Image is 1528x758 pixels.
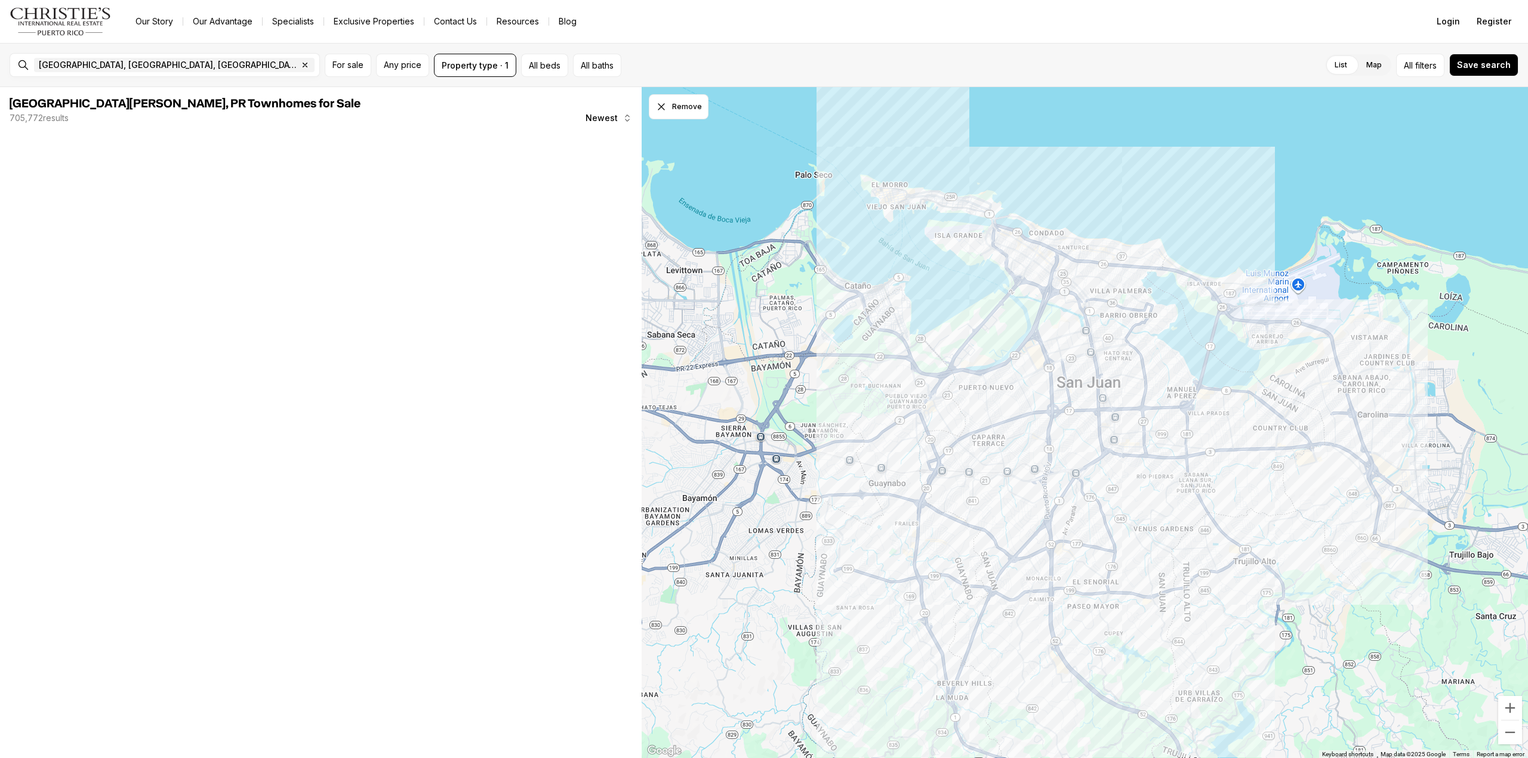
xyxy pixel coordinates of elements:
[586,113,618,123] span: Newest
[332,60,363,70] span: For sale
[1430,10,1467,33] button: Login
[1325,54,1357,76] label: List
[39,60,298,70] span: [GEOGRAPHIC_DATA], [GEOGRAPHIC_DATA], [GEOGRAPHIC_DATA]
[1457,60,1511,70] span: Save search
[10,113,69,123] p: 705,772 results
[1404,59,1413,72] span: All
[325,54,371,77] button: For sale
[578,106,639,130] button: Newest
[1437,17,1460,26] span: Login
[424,13,486,30] button: Contact Us
[384,60,421,70] span: Any price
[263,13,324,30] a: Specialists
[649,94,708,119] button: Dismiss drawing
[1357,54,1391,76] label: Map
[521,54,568,77] button: All beds
[324,13,424,30] a: Exclusive Properties
[10,7,112,36] img: logo
[1470,10,1518,33] button: Register
[487,13,549,30] a: Resources
[10,98,361,110] span: [GEOGRAPHIC_DATA][PERSON_NAME], PR Townhomes for Sale
[126,13,183,30] a: Our Story
[573,54,621,77] button: All baths
[434,54,516,77] button: Property type · 1
[549,13,586,30] a: Blog
[183,13,262,30] a: Our Advantage
[376,54,429,77] button: Any price
[1477,17,1511,26] span: Register
[1396,54,1444,77] button: Allfilters
[1415,59,1437,72] span: filters
[1449,54,1518,76] button: Save search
